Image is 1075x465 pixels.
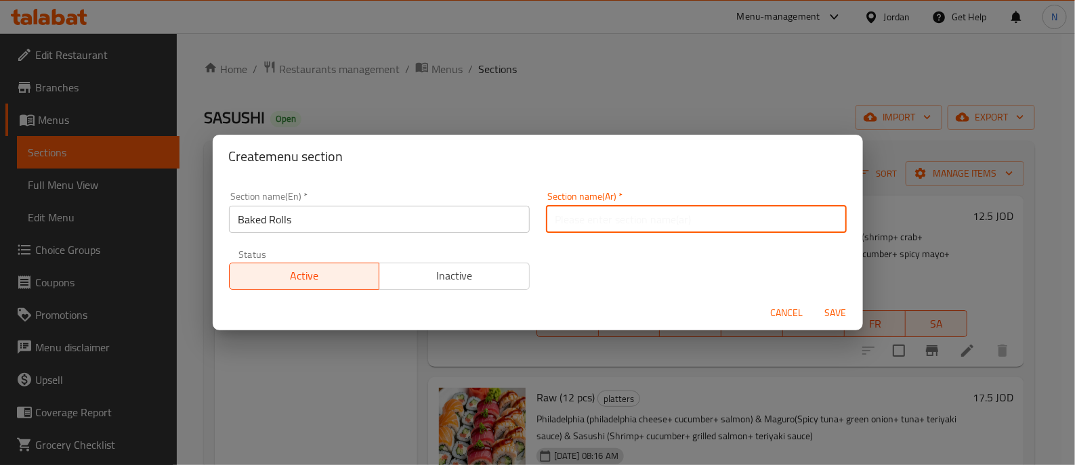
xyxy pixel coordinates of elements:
h2: Create menu section [229,146,847,167]
button: Save [814,301,858,326]
button: Active [229,263,380,290]
input: Please enter section name(en) [229,206,530,233]
input: Please enter section name(ar) [546,206,847,233]
span: Active [235,266,375,286]
span: Inactive [385,266,524,286]
button: Cancel [765,301,809,326]
span: Save [820,305,852,322]
span: Cancel [771,305,803,322]
button: Inactive [379,263,530,290]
